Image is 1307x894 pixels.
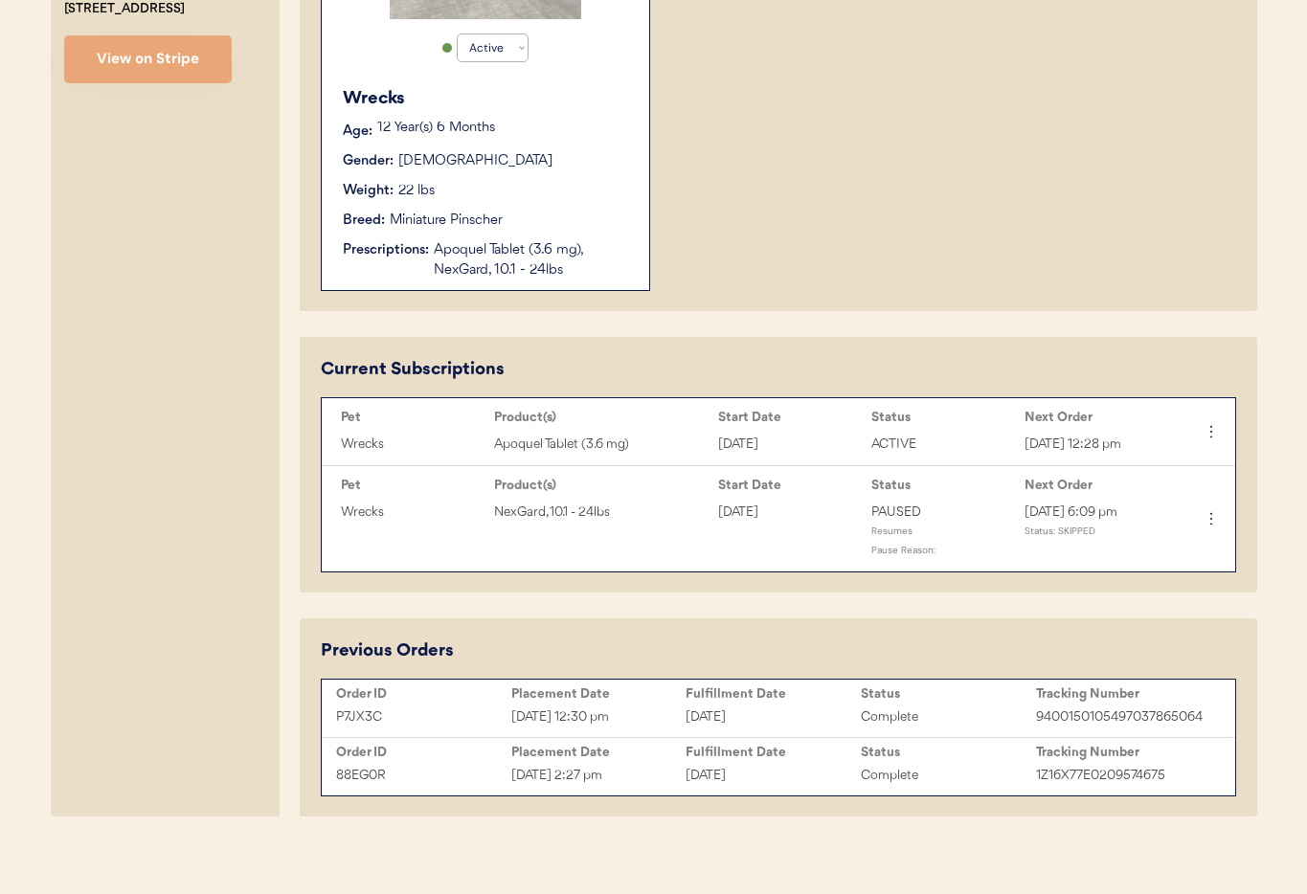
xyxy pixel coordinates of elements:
[343,211,385,231] div: Breed:
[1036,765,1211,787] div: 1Z16X77E0209574675
[861,745,1036,760] div: Status
[341,410,484,425] div: Pet
[871,524,1015,543] div: Resumes
[494,434,709,456] div: Apoquel Tablet (3.6 mg)
[494,478,709,493] div: Product(s)
[321,357,505,383] div: Current Subscriptions
[341,434,484,456] div: Wrecks
[398,181,435,201] div: 22 lbs
[686,686,861,702] div: Fulfillment Date
[871,410,1015,425] div: Status
[336,686,511,702] div: Order ID
[511,765,687,787] div: [DATE] 2:27 pm
[377,122,630,135] p: 12 Year(s) 6 Months
[1025,410,1168,425] div: Next Order
[511,706,687,728] div: [DATE] 12:30 pm
[434,240,630,280] div: Apoquel Tablet (3.6 mg), NexGard, 10.1 - 24lbs
[1025,478,1168,493] div: Next Order
[511,745,687,760] div: Placement Date
[1025,434,1168,456] div: [DATE] 12:28 pm
[1036,745,1211,760] div: Tracking Number
[718,434,862,456] div: [DATE]
[718,502,862,524] div: [DATE]
[861,686,1036,702] div: Status
[343,86,630,112] div: Wrecks
[343,181,394,201] div: Weight:
[686,706,861,728] div: [DATE]
[341,502,484,524] div: Wrecks
[718,478,862,493] div: Start Date
[718,410,862,425] div: Start Date
[341,478,484,493] div: Pet
[1036,686,1211,702] div: Tracking Number
[871,478,1015,493] div: Status
[321,638,454,664] div: Previous Orders
[871,543,1015,562] div: Pause Reason:
[1025,524,1168,543] div: Status: SKIPPED
[390,211,503,231] div: Miniature Pinscher
[336,706,511,728] div: P7JX3C
[494,410,709,425] div: Product(s)
[686,745,861,760] div: Fulfillment Date
[64,35,232,83] button: View on Stripe
[343,151,394,171] div: Gender:
[398,151,552,171] div: [DEMOGRAPHIC_DATA]
[1025,502,1168,524] div: [DATE] 6:09 pm
[871,502,1015,524] div: PAUSED
[1036,706,1211,728] div: 9400150105497037865064
[861,706,1036,728] div: Complete
[871,434,1015,456] div: ACTIVE
[336,765,511,787] div: 88EG0R
[494,502,709,524] div: NexGard, 10.1 - 24lbs
[861,765,1036,787] div: Complete
[686,765,861,787] div: [DATE]
[343,240,429,260] div: Prescriptions:
[336,745,511,760] div: Order ID
[343,122,372,142] div: Age:
[511,686,687,702] div: Placement Date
